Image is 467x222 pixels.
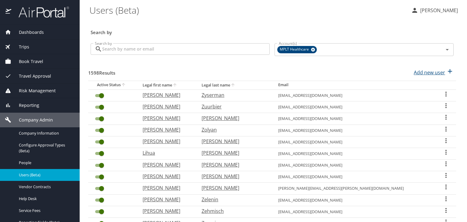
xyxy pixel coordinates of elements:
[11,117,53,123] span: Company Admin
[143,184,189,192] p: [PERSON_NAME]
[202,103,266,110] p: Zuurbier
[19,196,72,202] span: Help Desk
[414,69,445,76] p: Add new user
[11,29,44,36] span: Dashboards
[19,130,72,136] span: Company Information
[277,46,313,53] span: MPLT Healthcare
[172,83,178,88] button: sort
[11,58,43,65] span: Book Travel
[121,82,127,88] button: sort
[202,207,266,215] p: Zehmisch
[202,173,266,180] p: [PERSON_NAME]
[273,101,436,113] td: [EMAIL_ADDRESS][DOMAIN_NAME]
[273,148,436,159] td: [EMAIL_ADDRESS][DOMAIN_NAME]
[273,113,436,125] td: [EMAIL_ADDRESS][DOMAIN_NAME]
[19,208,72,213] span: Service Fees
[411,66,456,79] button: Add new user
[143,173,189,180] p: [PERSON_NAME]
[11,44,29,50] span: Trips
[202,126,266,133] p: Zolyan
[143,103,189,110] p: [PERSON_NAME]
[202,115,266,122] p: [PERSON_NAME]
[138,81,197,90] th: Legal first name
[409,5,460,16] button: [PERSON_NAME]
[5,6,12,18] img: icon-airportal.png
[273,206,436,217] td: [EMAIL_ADDRESS][DOMAIN_NAME]
[143,196,189,203] p: [PERSON_NAME]
[143,126,189,133] p: [PERSON_NAME]
[202,149,266,157] p: [PERSON_NAME]
[273,160,436,171] td: [EMAIL_ADDRESS][DOMAIN_NAME]
[273,81,436,90] th: Email
[143,91,189,99] p: [PERSON_NAME]
[12,6,69,18] img: airportal-logo.png
[202,196,266,203] p: Zelenin
[273,125,436,136] td: [EMAIL_ADDRESS][DOMAIN_NAME]
[202,91,266,99] p: Zyserman
[11,73,51,79] span: Travel Approval
[11,87,56,94] span: Risk Management
[102,43,270,55] input: Search by name or email
[273,183,436,194] td: [PERSON_NAME][EMAIL_ADDRESS][PERSON_NAME][DOMAIN_NAME]
[230,83,236,88] button: sort
[91,25,454,36] h3: Search by
[202,184,266,192] p: [PERSON_NAME]
[418,7,458,14] p: [PERSON_NAME]
[273,171,436,183] td: [EMAIL_ADDRESS][DOMAIN_NAME]
[202,138,266,145] p: [PERSON_NAME]
[19,160,72,166] span: People
[143,115,189,122] p: [PERSON_NAME]
[273,90,436,101] td: [EMAIL_ADDRESS][DOMAIN_NAME]
[19,184,72,190] span: Vendor Contracts
[11,102,39,109] span: Reporting
[143,161,189,168] p: [PERSON_NAME]
[443,45,451,54] button: Open
[202,161,266,168] p: [PERSON_NAME]
[143,138,189,145] p: [PERSON_NAME]
[143,149,189,157] p: Lihua
[277,46,317,53] div: MPLT Healthcare
[273,194,436,206] td: [EMAIL_ADDRESS][DOMAIN_NAME]
[88,66,115,76] h3: 1598 Results
[19,142,72,154] span: Configure Approval Types (Beta)
[197,81,273,90] th: Legal last name
[143,207,189,215] p: [PERSON_NAME]
[19,172,72,178] span: Users (Beta)
[89,1,406,19] h1: Users (Beta)
[273,136,436,148] td: [EMAIL_ADDRESS][DOMAIN_NAME]
[88,81,138,90] th: Active Status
